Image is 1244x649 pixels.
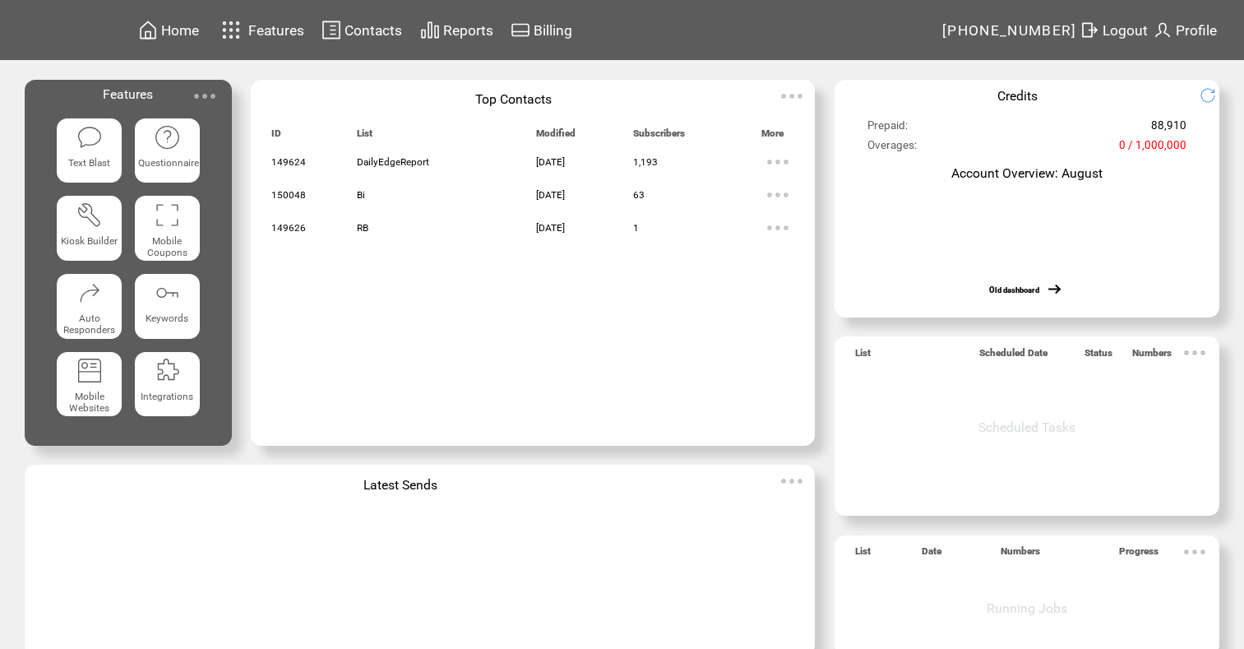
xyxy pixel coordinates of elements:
img: mobile-websites.svg [76,357,103,383]
span: 88,910 [1151,119,1186,139]
span: Text Blast [68,157,110,169]
img: questionnaire.svg [154,124,180,151]
img: contacts.svg [321,20,341,40]
span: Profile [1176,22,1217,39]
a: Logout [1077,17,1150,43]
span: Auto Responders [63,313,115,336]
span: Bi [357,189,365,201]
img: ellypsis.svg [775,465,808,498]
a: Mobile Coupons [135,196,200,261]
span: Questionnaire [138,157,199,169]
span: DailyEdgeReport [357,156,429,168]
span: [DATE] [536,156,565,168]
span: Latest Sends [363,477,437,493]
span: Reports [443,22,493,39]
img: refresh.png [1200,87,1228,104]
img: auto-responders.svg [76,280,103,306]
span: Progress [1119,545,1158,564]
span: Home [161,22,199,39]
span: List [855,347,871,366]
span: Date [922,545,941,564]
span: Kiosk Builder [61,235,118,247]
span: Numbers [1132,347,1172,366]
span: Numbers [1001,545,1040,564]
img: features.svg [217,16,246,44]
a: Mobile Websites [57,352,122,417]
a: Old dashboard [989,285,1039,294]
span: Running Jobs [987,600,1067,616]
span: Keywords [146,313,188,324]
a: Text Blast [57,118,122,183]
img: ellypsis.svg [761,178,794,211]
span: 63 [633,189,645,201]
span: Features [248,22,304,39]
span: 150048 [271,189,306,201]
a: Kiosk Builder [57,196,122,261]
img: ellypsis.svg [775,80,808,113]
span: Scheduled Tasks [978,420,1075,435]
img: keywords.svg [154,280,180,306]
a: Home [136,17,201,43]
span: Logout [1103,22,1148,39]
span: Top Contacts [475,91,552,107]
span: Mobile Websites [69,391,109,414]
img: profile.svg [1153,20,1172,40]
img: ellypsis.svg [1178,336,1211,369]
a: Reports [418,17,496,43]
span: Mobile Coupons [147,235,187,258]
span: 0 / 1,000,000 [1119,139,1186,159]
img: creidtcard.svg [511,20,530,40]
a: Contacts [319,17,405,43]
a: Questionnaire [135,118,200,183]
span: Prepaid: [867,119,908,139]
span: 1 [633,222,639,234]
span: [DATE] [536,189,565,201]
span: Subscribers [633,127,685,146]
span: List [357,127,372,146]
img: ellypsis.svg [761,211,794,244]
span: List [855,545,871,564]
span: Integrations [141,391,193,402]
img: tool%201.svg [76,202,103,228]
a: Integrations [135,352,200,417]
span: Account Overview: August [951,165,1103,181]
a: Profile [1150,17,1219,43]
span: Billing [534,22,572,39]
span: Overages: [867,139,917,159]
span: [DATE] [536,222,565,234]
span: More [761,127,784,146]
img: home.svg [138,20,158,40]
span: [PHONE_NUMBER] [942,22,1077,39]
span: ID [271,127,281,146]
img: coupons.svg [154,202,180,228]
span: 149626 [271,222,306,234]
img: exit.svg [1080,20,1099,40]
img: integrations.svg [154,357,180,383]
span: RB [357,222,368,234]
span: 149624 [271,156,306,168]
img: text-blast.svg [76,124,103,151]
span: Status [1084,347,1112,366]
img: ellypsis.svg [761,146,794,178]
img: chart.svg [420,20,440,40]
span: Features [103,86,153,102]
span: Credits [997,88,1038,104]
a: Auto Responders [57,274,122,339]
a: Keywords [135,274,200,339]
span: 1,193 [633,156,658,168]
span: Modified [536,127,576,146]
span: Contacts [345,22,402,39]
img: ellypsis.svg [188,80,221,113]
a: Features [215,14,308,46]
img: ellypsis.svg [1178,535,1211,568]
a: Billing [508,17,575,43]
span: Scheduled Date [979,347,1047,366]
